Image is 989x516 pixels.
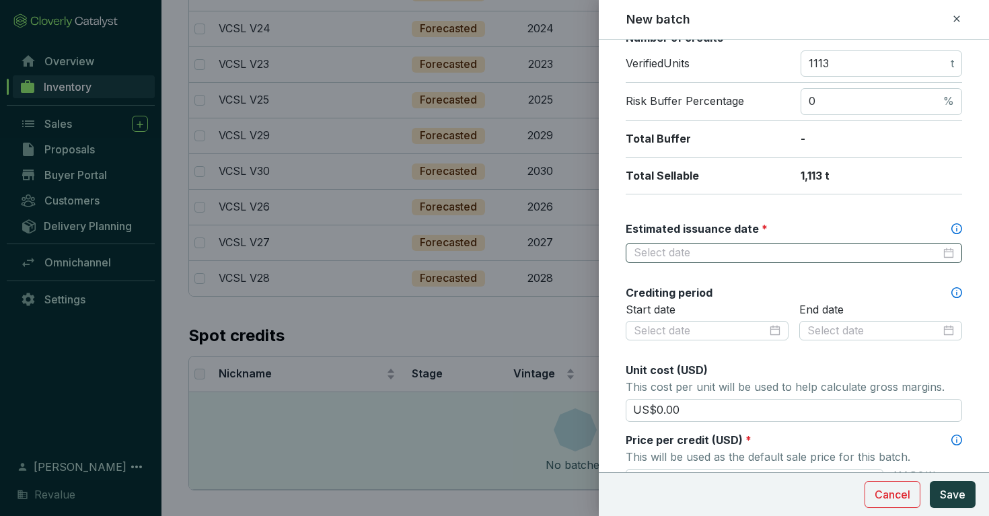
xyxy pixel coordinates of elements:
[801,132,962,147] p: -
[626,285,712,300] label: Crediting period
[626,363,708,377] span: Unit cost (USD)
[626,303,789,318] p: Start date
[807,324,941,338] input: Select date
[894,470,937,480] p: MARGIN
[930,481,976,508] button: Save
[865,481,920,508] button: Cancel
[943,94,954,109] span: %
[626,221,768,236] label: Estimated issuance date
[951,57,954,71] span: t
[626,169,787,184] p: Total Sellable
[801,169,962,184] p: 1,113 t
[799,303,962,318] p: End date
[634,324,767,338] input: Select date
[940,486,965,503] span: Save
[626,132,787,147] p: Total Buffer
[626,57,787,71] p: Verified Units
[626,377,962,396] p: This cost per unit will be used to help calculate gross margins.
[634,246,941,260] input: Select date
[626,94,787,109] p: Risk Buffer Percentage
[626,447,962,466] p: This will be used as the default sale price for this batch.
[626,11,690,28] h2: New batch
[626,433,743,447] span: Price per credit (USD)
[875,486,910,503] span: Cancel
[626,399,962,422] input: Enter cost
